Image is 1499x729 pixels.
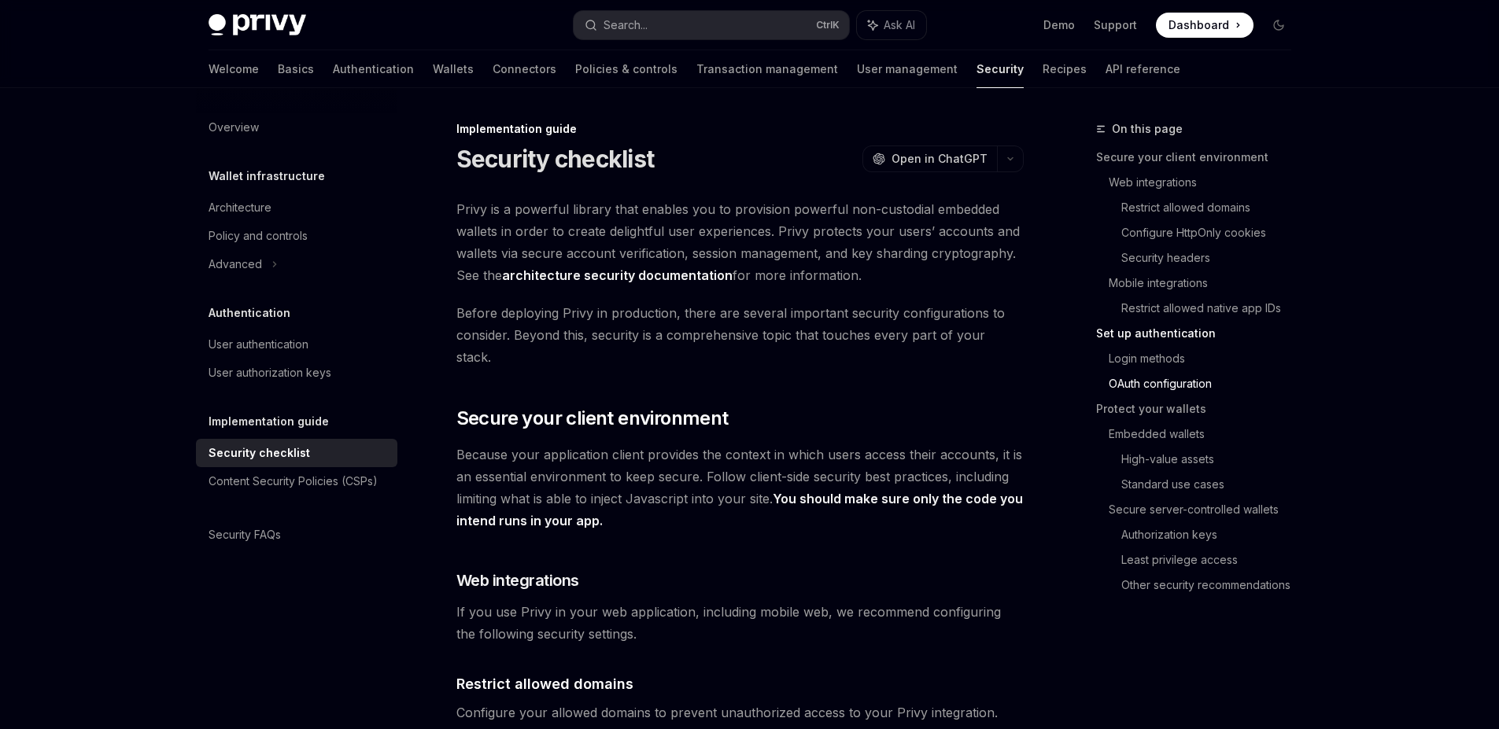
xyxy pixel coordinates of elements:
a: Login methods [1109,346,1304,371]
span: Web integrations [456,569,579,591]
a: Authorization keys [1121,522,1304,547]
a: Restrict allowed native app IDs [1121,296,1304,321]
a: Authentication [333,50,414,88]
a: OAuth configuration [1109,371,1304,396]
a: Transaction management [696,50,838,88]
a: Standard use cases [1121,472,1304,497]
a: Connectors [493,50,556,88]
span: On this page [1112,120,1183,138]
span: Restrict allowed domains [456,673,633,694]
img: dark logo [209,14,306,36]
div: Implementation guide [456,121,1024,137]
a: User management [857,50,958,88]
div: User authentication [209,335,308,354]
a: Mobile integrations [1109,271,1304,296]
a: Set up authentication [1096,321,1304,346]
a: Protect your wallets [1096,396,1304,422]
span: If you use Privy in your web application, including mobile web, we recommend configuring the foll... [456,601,1024,645]
span: Dashboard [1169,17,1229,33]
a: Policy and controls [196,222,397,250]
div: Policy and controls [209,226,308,245]
span: Ask AI [884,17,915,33]
div: Overview [209,118,259,137]
a: Other security recommendations [1121,573,1304,598]
a: Support [1094,17,1137,33]
a: Security [977,50,1024,88]
a: Secure your client environment [1096,145,1304,170]
span: Because your application client provides the context in which users access their accounts, it is ... [456,444,1024,532]
div: Content Security Policies (CSPs) [209,472,378,491]
div: Search... [604,16,648,35]
span: Configure your allowed domains to prevent unauthorized access to your Privy integration. [456,701,1024,723]
a: architecture security documentation [502,267,733,284]
a: Embedded wallets [1109,422,1304,447]
button: Open in ChatGPT [862,145,997,172]
button: Ask AI [857,11,926,39]
div: Architecture [209,198,271,217]
a: Restrict allowed domains [1121,195,1304,220]
a: Recipes [1043,50,1087,88]
button: Search...CtrlK [574,11,849,39]
a: Architecture [196,193,397,222]
a: Web integrations [1109,170,1304,195]
a: Dashboard [1156,13,1253,38]
div: Security FAQs [209,525,281,544]
h5: Wallet infrastructure [209,167,325,186]
span: Before deploying Privy in production, there are several important security configurations to cons... [456,302,1024,368]
div: User authorization keys [209,363,331,382]
span: Secure your client environment [456,406,729,431]
a: Wallets [433,50,474,88]
a: API reference [1106,50,1180,88]
a: Security headers [1121,245,1304,271]
a: Least privilege access [1121,547,1304,573]
a: Policies & controls [575,50,678,88]
h1: Security checklist [456,145,655,173]
a: Overview [196,113,397,142]
div: Security checklist [209,444,310,462]
a: Welcome [209,50,259,88]
a: Basics [278,50,314,88]
div: Advanced [209,255,262,274]
a: Configure HttpOnly cookies [1121,220,1304,245]
span: Ctrl K [816,19,840,31]
button: Toggle dark mode [1266,13,1291,38]
a: High-value assets [1121,447,1304,472]
a: Security FAQs [196,521,397,549]
a: Content Security Policies (CSPs) [196,467,397,495]
a: Secure server-controlled wallets [1109,497,1304,522]
a: Demo [1043,17,1075,33]
a: User authorization keys [196,359,397,387]
h5: Authentication [209,304,290,322]
a: User authentication [196,330,397,359]
span: Open in ChatGPT [892,151,988,167]
a: Security checklist [196,439,397,467]
h5: Implementation guide [209,412,329,431]
span: Privy is a powerful library that enables you to provision powerful non-custodial embedded wallets... [456,198,1024,286]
